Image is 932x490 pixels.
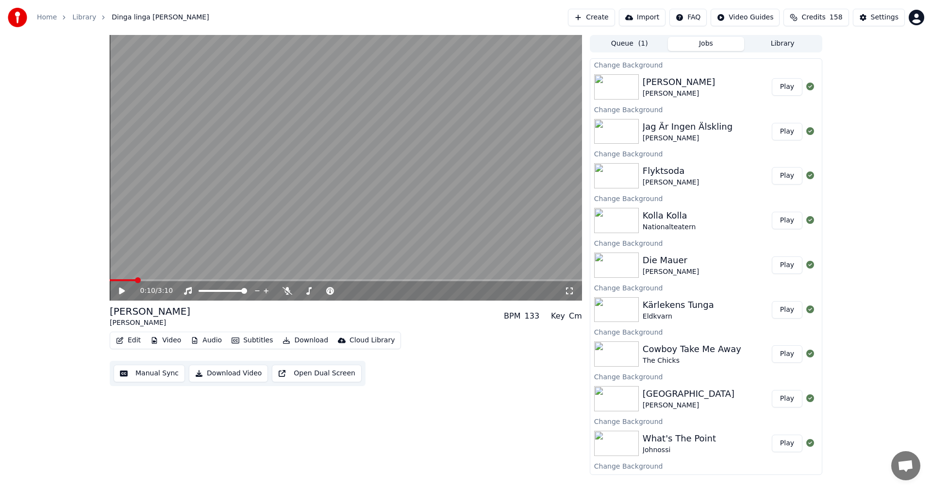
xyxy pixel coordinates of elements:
button: Download [279,334,332,347]
button: Play [772,435,802,452]
button: Manual Sync [114,365,185,382]
button: Library [744,37,821,51]
div: Settings [871,13,899,22]
div: Cm [569,310,582,322]
div: Change Background [590,371,822,382]
button: Import [619,9,666,26]
div: Nationalteatern [643,222,696,232]
div: Change Background [590,282,822,293]
button: Play [772,78,802,96]
button: Audio [187,334,226,347]
button: Play [772,123,802,140]
span: Credits [801,13,825,22]
button: Play [772,167,802,185]
div: Change Background [590,460,822,472]
span: Dinga linga [PERSON_NAME] [112,13,209,22]
div: 133 [525,310,540,322]
div: [GEOGRAPHIC_DATA] [643,387,734,401]
button: Credits158 [783,9,849,26]
button: Download Video [189,365,268,382]
button: Play [772,256,802,274]
button: Create [568,9,615,26]
div: [PERSON_NAME] [110,304,190,318]
a: Library [72,13,96,22]
a: Home [37,13,57,22]
button: Subtitles [228,334,277,347]
div: Change Background [590,192,822,204]
button: Video Guides [711,9,780,26]
div: Kolla Kolla [643,209,696,222]
div: / [140,286,164,296]
div: Key [551,310,565,322]
div: [PERSON_NAME] [643,89,716,99]
div: [PERSON_NAME] [643,178,699,187]
div: Change Background [590,326,822,338]
div: [PERSON_NAME] [643,75,716,89]
div: Die Mauer [643,253,699,267]
div: Change Background [590,148,822,159]
div: What's The Point [643,432,716,445]
span: 0:10 [140,286,155,296]
div: Change Background [590,103,822,115]
div: [PERSON_NAME] [110,318,190,328]
div: Change Background [590,237,822,249]
div: Change Background [590,59,822,70]
div: [PERSON_NAME] [643,401,734,410]
div: Cowboy Take Me Away [643,342,741,356]
button: Play [772,345,802,363]
button: Play [772,212,802,229]
div: BPM [504,310,520,322]
div: Eldkvarn [643,312,714,321]
div: Change Background [590,415,822,427]
a: Öppna chatt [891,451,920,480]
nav: breadcrumb [37,13,209,22]
button: Settings [853,9,905,26]
button: Open Dual Screen [272,365,362,382]
img: youka [8,8,27,27]
button: Jobs [668,37,745,51]
div: Jag Är Ingen Älskling [643,120,732,134]
span: 158 [830,13,843,22]
button: Edit [112,334,145,347]
div: [PERSON_NAME] [643,267,699,277]
div: [PERSON_NAME] [643,134,732,143]
button: Queue [591,37,668,51]
div: Cloud Library [349,336,395,345]
span: 3:10 [158,286,173,296]
span: ( 1 ) [638,39,648,49]
div: Kärlekens Tunga [643,298,714,312]
div: Johnossi [643,445,716,455]
button: Play [772,390,802,407]
div: Flyktsoda [643,164,699,178]
button: FAQ [669,9,707,26]
div: The Chicks [643,356,741,366]
button: Video [147,334,185,347]
button: Play [772,301,802,319]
